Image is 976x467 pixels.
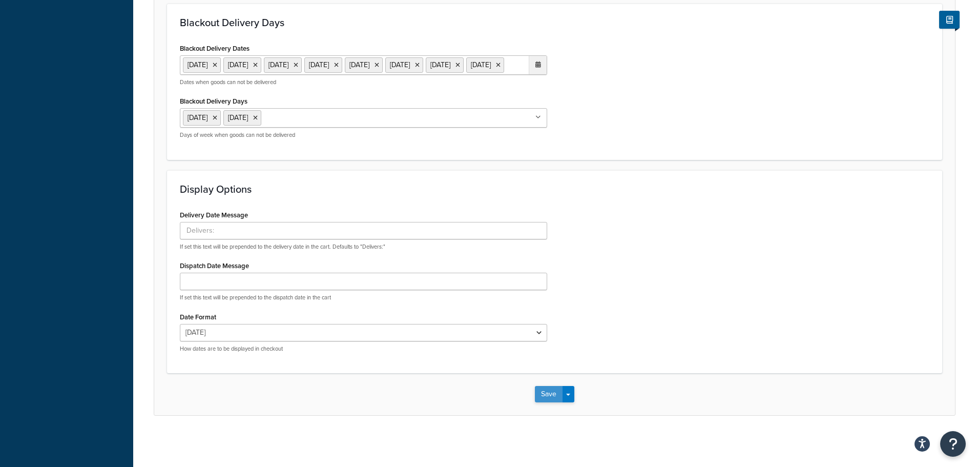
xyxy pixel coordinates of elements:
label: Date Format [180,313,216,321]
button: Save [535,386,563,402]
button: Open Resource Center [940,431,966,457]
li: [DATE] [304,57,342,73]
li: [DATE] [426,57,464,73]
li: [DATE] [385,57,423,73]
p: If set this text will be prepended to the dispatch date in the cart [180,294,547,301]
p: How dates are to be displayed in checkout [180,345,547,353]
p: If set this text will be prepended to the delivery date in the cart. Defaults to "Delivers:" [180,243,547,251]
label: Blackout Delivery Dates [180,45,250,52]
h3: Display Options [180,184,929,195]
li: [DATE] [223,57,261,73]
button: Show Help Docs [939,11,960,29]
li: [DATE] [183,57,221,73]
p: Dates when goods can not be delivered [180,78,547,86]
p: Days of week when goods can not be delivered [180,131,547,139]
li: [DATE] [466,57,504,73]
span: [DATE] [228,112,248,123]
li: [DATE] [264,57,302,73]
span: [DATE] [188,112,207,123]
input: Delivers: [180,222,547,239]
label: Delivery Date Message [180,211,248,219]
label: Blackout Delivery Days [180,97,247,105]
h3: Blackout Delivery Days [180,17,929,28]
label: Dispatch Date Message [180,262,249,270]
li: [DATE] [345,57,383,73]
